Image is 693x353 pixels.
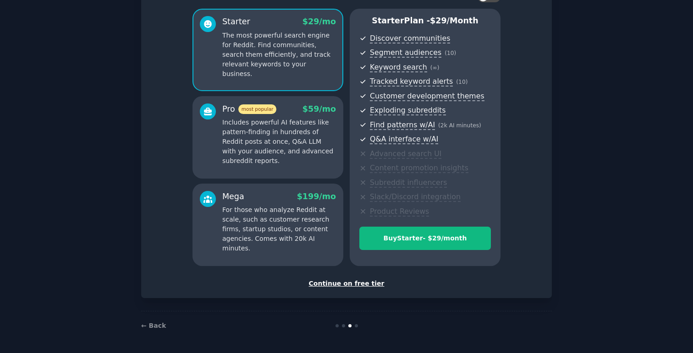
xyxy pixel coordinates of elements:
[222,31,336,79] p: The most powerful search engine for Reddit. Find communities, search them efficiently, and track ...
[370,163,468,173] span: Content promotion insights
[445,50,456,56] span: ( 10 )
[360,234,490,243] div: Buy Starter - $ 29 /month
[370,192,461,202] span: Slack/Discord integration
[370,63,427,72] span: Keyword search
[370,34,450,43] span: Discover communities
[222,118,336,166] p: Includes powerful AI features like pattern-finding in hundreds of Reddit posts at once, Q&A LLM w...
[359,15,491,27] p: Starter Plan -
[222,103,276,115] div: Pro
[151,279,542,288] div: Continue on free tier
[370,120,435,130] span: Find patterns w/AI
[370,149,441,159] span: Advanced search UI
[222,16,250,27] div: Starter
[430,65,440,71] span: ( ∞ )
[370,48,441,58] span: Segment audiences
[222,205,336,253] p: For those who analyze Reddit at scale, such as customer research firms, startup studios, or conte...
[302,104,336,114] span: $ 59 /mo
[438,122,481,129] span: ( 2k AI minutes )
[297,192,336,201] span: $ 199 /mo
[430,16,478,25] span: $ 29 /month
[370,207,429,217] span: Product Reviews
[359,227,491,250] button: BuyStarter- $29/month
[141,322,166,329] a: ← Back
[238,104,277,114] span: most popular
[456,79,467,85] span: ( 10 )
[370,77,453,87] span: Tracked keyword alerts
[302,17,336,26] span: $ 29 /mo
[222,191,244,202] div: Mega
[370,178,447,188] span: Subreddit influencers
[370,106,445,115] span: Exploding subreddits
[370,135,438,144] span: Q&A interface w/AI
[370,92,484,101] span: Customer development themes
